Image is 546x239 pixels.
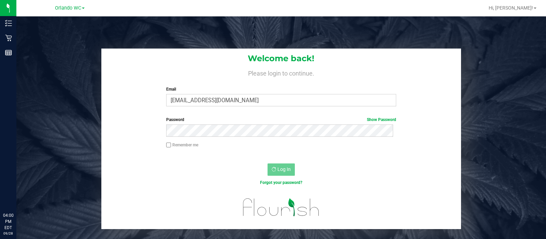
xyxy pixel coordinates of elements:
inline-svg: Reports [5,49,12,56]
span: Log In [277,167,291,172]
p: 04:00 PM EDT [3,212,13,231]
img: flourish_logo.svg [236,193,326,222]
inline-svg: Retail [5,35,12,41]
span: Password [166,117,184,122]
a: Show Password [367,117,396,122]
span: Hi, [PERSON_NAME]! [489,5,533,11]
label: Remember me [166,142,198,148]
input: Remember me [166,143,171,147]
label: Email [166,86,396,92]
h4: Please login to continue. [101,68,461,77]
span: Orlando WC [55,5,81,11]
button: Log In [268,163,295,176]
a: Forgot your password? [260,180,302,185]
inline-svg: Inventory [5,20,12,27]
p: 09/28 [3,231,13,236]
h1: Welcome back! [101,54,461,63]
